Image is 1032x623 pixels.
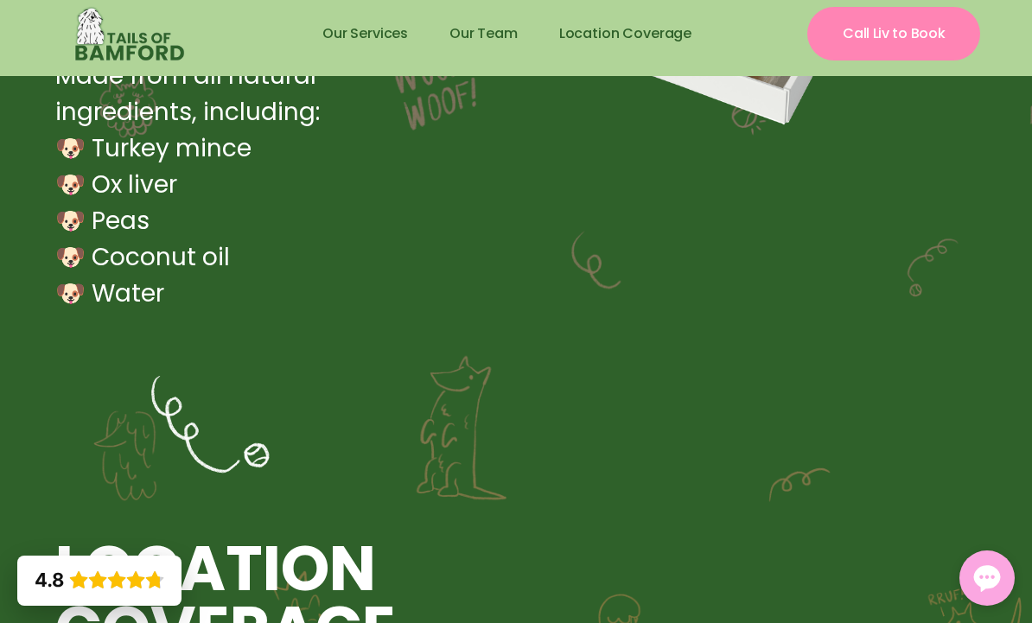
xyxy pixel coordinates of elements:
p: ‍ [55,312,453,348]
div: 4.8 [35,568,64,592]
a: Our Services [302,13,429,54]
div: Rating: 4.8 out of 5 [35,568,164,592]
div: Call Liv to Book [843,16,945,52]
a: Call Liv to Book [807,7,980,60]
a: Our Team [429,13,538,54]
a: Location Coverage [538,13,712,54]
button: Open chat window [959,550,1015,606]
img: Tails of Bamford dog walking logo [52,4,207,64]
p: Made from all natural ingredients, including: [55,58,453,130]
p: 🐶 Turkey mince 🐶 Ox liver 🐶 Peas 🐶 Coconut oil 🐶 Water [55,130,453,312]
